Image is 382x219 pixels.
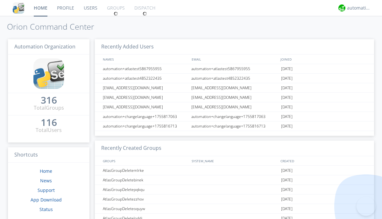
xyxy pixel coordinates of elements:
a: [EMAIL_ADDRESS][DOMAIN_NAME][EMAIL_ADDRESS][DOMAIN_NAME][DATE] [95,83,374,93]
div: automation+atlastest5867955955 [190,64,279,73]
img: spin.svg [114,11,118,16]
div: [EMAIL_ADDRESS][DOMAIN_NAME] [190,102,279,112]
h3: Recently Added Users [95,39,374,55]
a: 316 [41,97,57,104]
div: automation+atlas [347,5,371,11]
a: [EMAIL_ADDRESS][DOMAIN_NAME][EMAIL_ADDRESS][DOMAIN_NAME][DATE] [95,93,374,102]
div: automation+atlastest4852322435 [190,74,279,83]
div: NAMES [101,55,188,64]
a: Support [38,187,55,193]
span: [DATE] [281,102,293,112]
a: AtlasGroupDeleteoquyw[DATE] [95,204,374,214]
span: Automation Organization [14,43,75,50]
img: cddb5a64eb264b2086981ab96f4c1ba7 [33,58,64,89]
span: [DATE] [281,175,293,185]
a: AtlasGroupDeletemlrke[DATE] [95,166,374,175]
a: AtlasGroupDeletepqkqu[DATE] [95,185,374,194]
a: Status [39,206,53,212]
div: 316 [41,97,57,103]
a: AtlasGroupDeletezzhov[DATE] [95,194,374,204]
div: AtlasGroupDeletemlrke [101,166,189,175]
a: automation+atlastest4852322435automation+atlastest4852322435[DATE] [95,74,374,83]
div: [EMAIL_ADDRESS][DOMAIN_NAME] [101,102,189,112]
span: [DATE] [281,185,293,194]
div: AtlasGroupDeleteoquyw [101,204,189,213]
div: JOINED [279,55,368,64]
span: [DATE] [281,64,293,74]
div: 116 [41,119,57,126]
div: Total Users [36,127,62,134]
div: automation+atlastest5867955955 [101,64,189,73]
div: CREATED [279,156,368,165]
iframe: Toggle Customer Support [357,197,376,216]
div: [EMAIL_ADDRESS][DOMAIN_NAME] [190,93,279,102]
div: automation+changelanguage+1755817063 [190,112,279,121]
span: [DATE] [281,83,293,93]
h3: Recently Created Groups [95,141,374,156]
div: GROUPS [101,156,188,165]
span: [DATE] [281,93,293,102]
a: automation+atlastest5867955955automation+atlastest5867955955[DATE] [95,64,374,74]
span: [DATE] [281,204,293,214]
div: automation+changelanguage+1755816713 [101,121,189,131]
div: [EMAIL_ADDRESS][DOMAIN_NAME] [190,83,279,92]
div: AtlasGroupDeletezzhov [101,194,189,204]
div: automation+changelanguage+1755817063 [101,112,189,121]
a: automation+changelanguage+1755817063automation+changelanguage+1755817063[DATE] [95,112,374,121]
a: automation+changelanguage+1755816713automation+changelanguage+1755816713[DATE] [95,121,374,131]
div: Total Groups [34,104,64,112]
img: spin.svg [143,11,147,16]
img: cddb5a64eb264b2086981ab96f4c1ba7 [13,2,24,14]
span: [DATE] [281,194,293,204]
div: [EMAIL_ADDRESS][DOMAIN_NAME] [101,83,189,92]
a: 116 [41,119,57,127]
div: SYSTEM_NAME [190,156,279,165]
a: Home [40,168,52,174]
div: automation+changelanguage+1755816713 [190,121,279,131]
div: automation+atlastest4852322435 [101,74,189,83]
div: [EMAIL_ADDRESS][DOMAIN_NAME] [101,93,189,102]
a: [EMAIL_ADDRESS][DOMAIN_NAME][EMAIL_ADDRESS][DOMAIN_NAME][DATE] [95,102,374,112]
h3: Shortcuts [8,147,89,163]
span: [DATE] [281,121,293,131]
a: App Download [31,197,62,203]
div: EMAIL [190,55,279,64]
div: AtlasGroupDeletepqkqu [101,185,189,194]
div: AtlasGroupDeletebinek [101,175,189,185]
a: AtlasGroupDeletebinek[DATE] [95,175,374,185]
span: [DATE] [281,74,293,83]
a: News [40,178,52,184]
span: [DATE] [281,166,293,175]
img: d2d01cd9b4174d08988066c6d424eccd [338,4,345,11]
span: [DATE] [281,112,293,121]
